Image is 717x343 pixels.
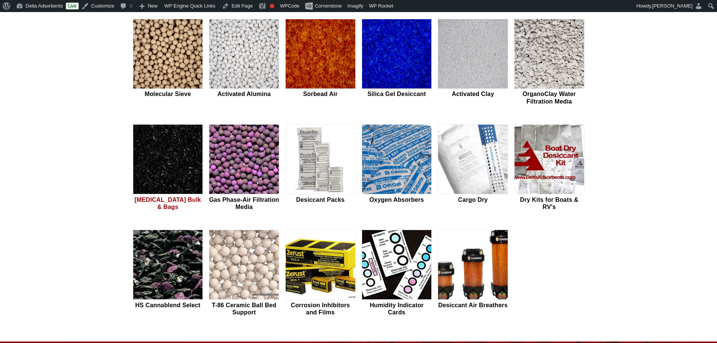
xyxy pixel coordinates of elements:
a: Corrosion Inhibitors and Films [285,230,356,317]
h2: Silica Gel Desiccant [362,90,432,98]
a: Activated Clay [438,19,508,106]
a: Live [66,3,79,9]
a: Sorbead Air [285,19,356,106]
h2: Gas Phase-Air Filtration Media [209,196,279,210]
a: Cargo Dry [438,124,508,212]
a: Oxygen Absorbers [362,124,432,212]
a: Desiccant Packs [285,124,356,212]
h2: Cargo Dry [438,196,508,203]
a: T-86 Ceramic Ball Bed Support [209,230,279,317]
span: [PERSON_NAME] [652,3,693,9]
h2: Oxygen Absorbers [362,196,432,203]
h2: Activated Alumina [209,90,279,98]
h2: Activated Clay [438,90,508,98]
a: Humidity Indicator Cards [362,230,432,317]
a: HS Cannablend Select [133,230,203,317]
a: Dry Kits for Boats & RV's [514,124,585,212]
h2: HS Cannablend Select [133,302,203,309]
h2: Desiccant Air Breathers [438,302,508,309]
a: Desiccant Air Breathers [438,230,508,317]
a: [MEDICAL_DATA] Bulk & Bags [133,124,203,212]
h2: Corrosion Inhibitors and Films [285,302,356,316]
a: Gas Phase-Air Filtration Media [209,124,279,212]
a: Molecular Sieve [133,19,203,106]
h2: [MEDICAL_DATA] Bulk & Bags [133,196,203,210]
h2: T-86 Ceramic Ball Bed Support [209,302,279,316]
h2: Desiccant Packs [285,196,356,203]
h2: Sorbead Air [285,90,356,98]
a: Activated Alumina [209,19,279,106]
div: Focus keyphrase not set [270,4,274,8]
h2: Molecular Sieve [133,90,203,98]
h2: OrganoClay Water Filtration Media [514,90,585,105]
a: Silica Gel Desiccant [362,19,432,106]
h2: Humidity Indicator Cards [362,302,432,316]
a: OrganoClay Water Filtration Media [514,19,585,106]
h2: Dry Kits for Boats & RV's [514,196,585,210]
